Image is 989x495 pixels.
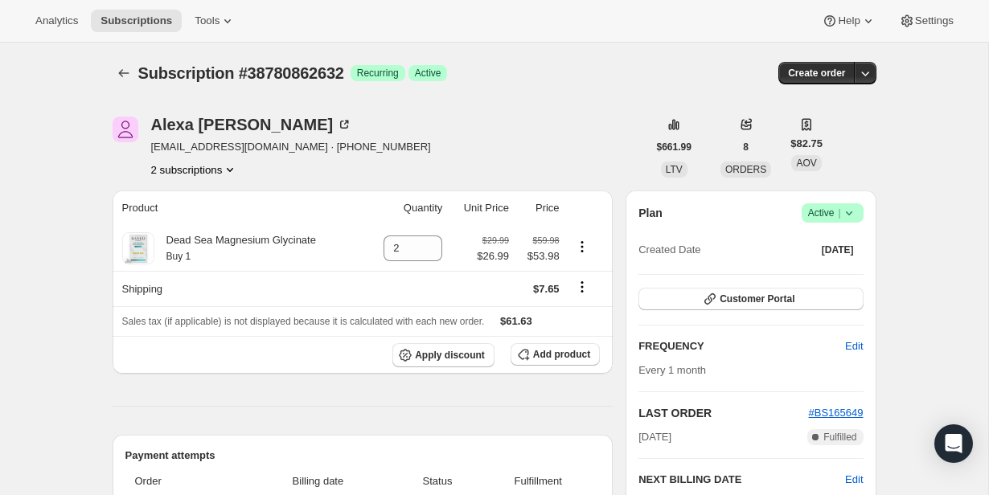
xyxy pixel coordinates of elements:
[934,424,973,463] div: Open Intercom Messenger
[638,242,700,258] span: Created Date
[113,271,365,306] th: Shipping
[482,235,509,245] small: $29.99
[101,14,172,27] span: Subscriptions
[35,14,78,27] span: Analytics
[569,238,595,256] button: Product actions
[151,117,353,133] div: Alexa [PERSON_NAME]
[91,10,182,32] button: Subscriptions
[511,343,600,366] button: Add product
[812,239,864,261] button: [DATE]
[788,67,845,80] span: Create order
[415,67,441,80] span: Active
[725,164,766,175] span: ORDERS
[500,315,532,327] span: $61.63
[533,348,590,361] span: Add product
[392,343,494,367] button: Apply discount
[477,248,509,264] span: $26.99
[812,10,885,32] button: Help
[638,338,845,354] h2: FREQUENCY
[809,407,864,419] a: #BS165649
[790,136,823,152] span: $82.75
[514,190,564,226] th: Price
[122,232,154,264] img: product img
[151,162,239,178] button: Product actions
[845,338,863,354] span: Edit
[185,10,245,32] button: Tools
[113,190,365,226] th: Product
[823,431,856,444] span: Fulfilled
[415,349,485,362] span: Apply discount
[666,164,683,175] span: LTV
[657,141,691,153] span: $661.99
[838,207,840,219] span: |
[447,190,514,226] th: Unit Price
[778,62,855,84] button: Create order
[638,205,663,221] h2: Plan
[720,292,794,305] span: Customer Portal
[166,251,191,262] small: Buy 1
[399,473,476,489] span: Status
[486,473,590,489] span: Fulfillment
[125,448,601,464] h2: Payment attempts
[638,405,808,421] h2: LAST ORDER
[26,10,88,32] button: Analytics
[638,364,706,376] span: Every 1 month
[638,288,863,310] button: Customer Portal
[822,243,854,256] span: [DATE]
[838,14,860,27] span: Help
[845,472,863,488] button: Edit
[733,136,758,158] button: 8
[113,117,138,142] span: Alexa Shelton
[569,278,595,296] button: Shipping actions
[247,473,389,489] span: Billing date
[364,190,447,226] th: Quantity
[113,62,135,84] button: Subscriptions
[835,333,872,359] button: Edit
[357,67,399,80] span: Recurring
[195,14,220,27] span: Tools
[154,232,316,264] div: Dead Sea Magnesium Glycinate
[533,283,560,295] span: $7.65
[122,316,485,327] span: Sales tax (if applicable) is not displayed because it is calculated with each new order.
[647,136,701,158] button: $661.99
[638,429,671,445] span: [DATE]
[808,205,857,221] span: Active
[519,248,560,264] span: $53.98
[532,235,559,245] small: $59.98
[809,405,864,421] button: #BS165649
[915,14,954,27] span: Settings
[796,157,816,169] span: AOV
[638,472,845,488] h2: NEXT BILLING DATE
[889,10,963,32] button: Settings
[151,139,431,155] span: [EMAIL_ADDRESS][DOMAIN_NAME] · [PHONE_NUMBER]
[138,64,344,82] span: Subscription #38780862632
[743,141,749,153] span: 8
